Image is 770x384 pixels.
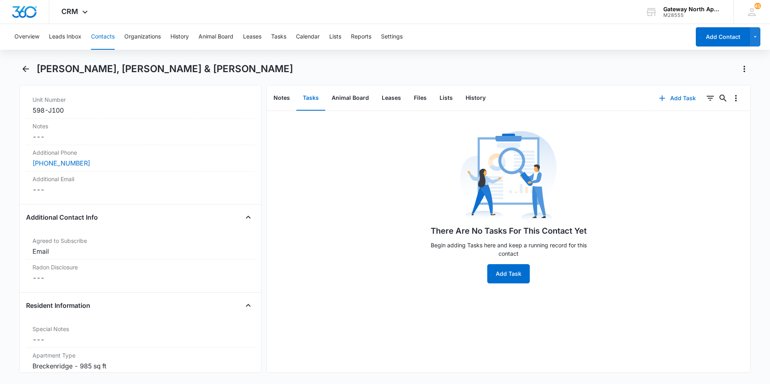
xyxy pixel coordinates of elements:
h4: Additional Contact Info [26,212,98,222]
div: Radon Disclosure--- [26,260,255,286]
button: History [459,86,492,111]
label: Special Notes [32,325,248,333]
dd: --- [32,273,248,283]
label: Unit Number [32,95,248,104]
dd: --- [32,335,248,344]
button: Add Task [487,264,530,283]
div: notifications count [754,3,761,9]
button: Filters [704,92,717,105]
button: Leases [243,24,261,50]
button: Lists [433,86,459,111]
button: Organizations [124,24,161,50]
label: Radon Disclosure [32,263,248,271]
button: Overview [14,24,39,50]
div: Additional Phone[PHONE_NUMBER] [26,145,255,172]
button: Files [407,86,433,111]
p: Begin adding Tasks here and keep a running record for this contact [424,241,593,258]
div: Unit Number598-J100 [26,92,255,119]
div: Email [32,247,248,256]
button: Back [19,63,32,75]
div: Apartment TypeBreckenridge - 985 sq ft [26,348,255,374]
button: Calendar [296,24,320,50]
div: account name [663,6,722,12]
dd: --- [32,185,248,194]
button: Leads Inbox [49,24,81,50]
label: Additional Phone [32,148,248,157]
h4: Resident Information [26,301,90,310]
button: Actions [738,63,751,75]
button: Contacts [91,24,115,50]
button: Close [242,299,255,312]
button: Lists [329,24,341,50]
img: No Data [460,129,557,225]
div: Additional Email--- [26,172,255,198]
span: CRM [61,7,78,16]
span: 41 [754,3,761,9]
button: Tasks [296,86,325,111]
dd: --- [32,132,248,141]
label: Additional Email [32,175,248,183]
div: Agreed to SubscribeEmail [26,233,255,260]
h1: [PERSON_NAME], [PERSON_NAME] & [PERSON_NAME] [36,63,293,75]
div: Special Notes--- [26,321,255,348]
div: Notes--- [26,119,255,145]
button: Add Contact [696,27,750,46]
button: Tasks [271,24,286,50]
button: Leases [375,86,407,111]
button: Overflow Menu [729,92,742,105]
h1: There Are No Tasks For This Contact Yet [431,225,587,237]
label: Notes [32,122,248,130]
label: Apartment Type [32,351,248,360]
label: Agreed to Subscribe [32,236,248,245]
a: [PHONE_NUMBER] [32,158,90,168]
button: Close [242,211,255,224]
button: Animal Board [199,24,233,50]
div: Breckenridge - 985 sq ft [32,361,248,371]
button: Animal Board [325,86,375,111]
button: History [170,24,189,50]
button: Add Task [651,89,704,108]
div: account id [663,12,722,18]
button: Reports [351,24,371,50]
button: Settings [381,24,403,50]
div: 598-J100 [32,105,248,115]
button: Search... [717,92,729,105]
button: Notes [267,86,296,111]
